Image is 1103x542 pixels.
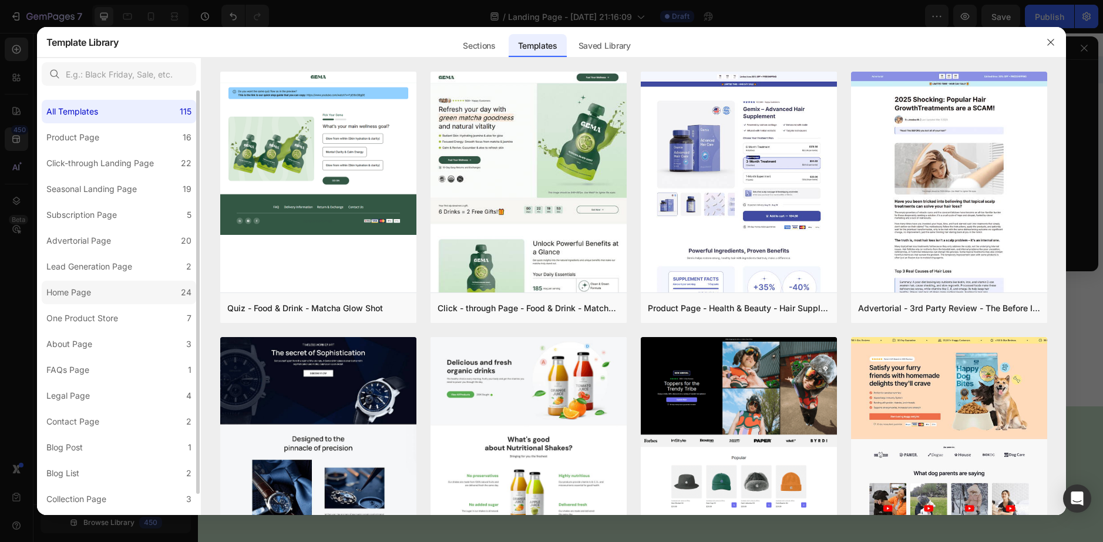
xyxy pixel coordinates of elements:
[186,389,191,403] div: 4
[509,34,567,58] div: Templates
[46,156,154,170] div: Click-through Landing Page
[188,440,191,455] div: 1
[453,34,505,58] div: Sections
[463,86,709,139] h2: Loremsed do eiusmod ut labore-et dolore
[478,220,544,230] strong: This mistaken:
[411,203,429,221] button: Carousel Next Arrow
[46,363,89,377] div: FAQs Page
[517,61,594,71] p: 25,000 5-Star Reviews
[186,492,191,506] div: 3
[227,301,383,315] div: Quiz - Food & Drink - Matcha Glow Shot
[181,156,191,170] div: 22
[183,130,191,144] div: 16
[181,234,191,248] div: 20
[187,311,191,325] div: 7
[46,311,118,325] div: One Product Store
[10,32,895,42] p: Limited-Time offer:
[1063,484,1091,513] div: Open Intercom Messenger
[478,196,768,210] p: Consectetur adipiscing elit
[46,182,137,196] div: Seasonal Landing Page
[478,262,768,277] p: Sed ut perspiciatis unde omnis iste natus
[478,240,768,254] p: Provides essential moisture for healthy skin
[186,466,191,480] div: 2
[569,34,640,58] div: Saved Library
[186,415,191,429] div: 2
[523,304,604,317] div: Get My Cosmetics
[46,466,79,480] div: Blog List
[181,285,191,299] div: 24
[478,242,588,252] strong: Collagen replenishment:
[478,197,567,207] strong: Lorem-ipsum dolor:
[100,55,443,370] img: gempages_432750572815254551-b2dd62e0-ddb3-4004-b6e4-a19fea97e54e.png
[478,218,768,232] p: But I must explain to you how all this mistaken
[188,363,191,377] div: 1
[46,208,117,222] div: Subscription Page
[463,353,512,363] p: Safe Payment
[46,105,98,119] div: All Templates
[46,415,99,429] div: Contact Page
[588,353,656,363] p: Purchase protection
[46,285,91,299] div: Home Page
[478,264,591,274] strong: Lorem ipsum dolor amet:
[455,32,514,41] span: Get up to 30% off
[180,105,191,119] div: 115
[220,72,416,235] img: quiz-1.png
[462,297,680,324] button: Get My Cosmetics
[464,154,708,179] p: But I must explain to you how all this mistaken idea of denouncing pleasure and praising pain was...
[186,337,191,351] div: 3
[438,301,620,315] div: Click - through Page - Food & Drink - Matcha Glow Shot
[523,353,576,363] p: Secure logistics
[186,260,191,274] div: 2
[46,27,119,58] h2: Template Library
[46,130,99,144] div: Product Page
[858,301,1040,315] div: Advertorial - 3rd Party Review - The Before Image - Hair Supplement
[46,260,132,274] div: Lead Generation Page
[46,440,83,455] div: Blog Post
[46,234,111,248] div: Advertorial Page
[648,301,830,315] div: Product Page - Health & Beauty - Hair Supplement
[46,337,92,351] div: About Page
[183,182,191,196] div: 19
[187,208,191,222] div: 5
[46,389,90,403] div: Legal Page
[46,492,106,506] div: Collection Page
[42,62,196,86] input: E.g.: Black Friday, Sale, etc.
